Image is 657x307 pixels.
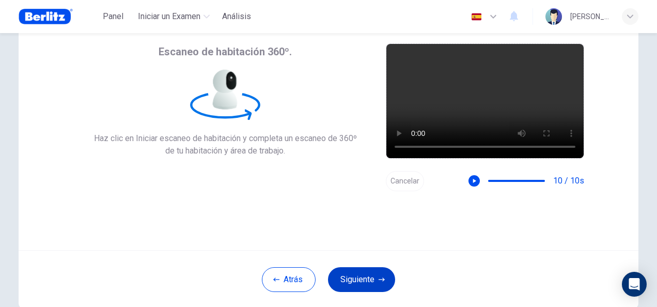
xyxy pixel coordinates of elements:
button: Atrás [262,267,316,292]
div: Necesitas una licencia para acceder a este contenido [218,7,255,26]
img: Profile picture [545,8,562,25]
span: 10 / 10s [553,175,584,187]
a: Berlitz Brasil logo [19,6,97,27]
button: Análisis [218,7,255,26]
span: Análisis [222,10,251,23]
span: Haz clic en Iniciar escaneo de habitación y completa un escaneo de 360º [94,132,357,145]
span: Panel [103,10,123,23]
button: Panel [97,7,130,26]
span: Escaneo de habitación 360º. [159,43,292,60]
span: Iniciar un Examen [138,10,200,23]
span: de tu habitación y área de trabajo. [94,145,357,157]
div: [PERSON_NAME] [570,10,609,23]
img: es [470,13,483,21]
button: Siguiente [328,267,395,292]
img: Berlitz Brasil logo [19,6,73,27]
div: Open Intercom Messenger [622,272,647,297]
button: Cancelar [386,171,424,191]
button: Iniciar un Examen [134,7,214,26]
